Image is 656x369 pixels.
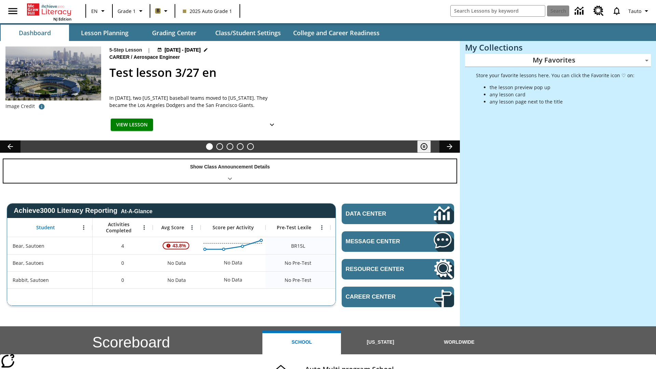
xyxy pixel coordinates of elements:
a: Notifications [608,2,626,20]
span: 43.8% [170,240,189,252]
img: Dodgers stadium. [5,46,101,100]
p: 5-Step Lesson [109,46,142,54]
div: No Data, Bear, Sautoes [153,254,201,271]
span: Bear, Sautoes [13,259,44,266]
div: 0, Bear, Sautoes [93,254,153,271]
button: Grading Center [140,25,208,41]
h3: My Collections [465,43,651,52]
p: Show Class Announcement Details [190,163,270,170]
div: 10 Lexile, ER, Based on the Lexile Reading measure, student is an Emerging Reader (ER) and will h... [330,237,395,254]
span: Message Center [346,238,413,245]
h2: Test lesson 3/27 en [109,64,452,81]
span: Aerospace Engineer [134,54,181,61]
button: Lesson carousel, Next [439,140,460,153]
span: Beginning reader 15 Lexile, Bear, Sautoen [291,242,305,249]
span: No Pre-Test, Rabbit, Sautoen [285,276,311,284]
button: Dashboard [1,25,69,41]
button: View Lesson [111,119,153,131]
div: At-A-Glance [121,207,152,215]
button: Class/Student Settings [210,25,286,41]
span: NJ Edition [53,16,71,22]
div: In [DATE], two [US_STATE] baseball teams moved to [US_STATE]. They became the Los Angeles Dodgers... [109,94,280,109]
span: Activities Completed [96,221,141,234]
a: Home [27,3,71,16]
span: Avg Score [161,224,184,231]
a: Message Center [342,231,454,252]
button: Profile/Settings [626,5,653,17]
a: Career Center [342,287,454,307]
div: No Data, Rabbit, Sautoen [330,271,395,288]
button: School [262,330,341,354]
div: No Data, Rabbit, Sautoen [220,273,246,287]
div: Pause [417,140,438,153]
a: Resource Center, Will open in new tab [589,2,608,20]
span: B [156,6,160,15]
div: No Data, Bear, Sautoes [220,256,246,270]
span: Resource Center [346,266,413,273]
span: In 1958, two New York baseball teams moved to California. They became the Los Angeles Dodgers and... [109,94,280,109]
span: Career [109,54,131,61]
li: any lesson card [490,91,634,98]
button: Boost Class color is light brown. Change class color [152,5,173,17]
span: No Pre-Test, Bear, Sautoes [285,259,311,266]
div: My Favorites [465,54,651,67]
button: Grade: Grade 1, Select a grade [115,5,148,17]
div: Show Class Announcement Details [3,159,456,183]
button: Slide 3 Cars of the Future? [227,143,233,150]
button: [US_STATE] [341,330,420,354]
button: Open Menu [317,222,327,233]
span: 4 [121,242,124,249]
button: Open Menu [79,222,89,233]
a: Resource Center, Will open in new tab [342,259,454,279]
span: Grade 1 [118,8,136,15]
button: Lesson Planning [70,25,139,41]
span: 2025 Auto Grade 1 [183,8,232,15]
div: 0, Rabbit, Sautoen [93,271,153,288]
span: Bear, Sautoen [13,242,44,249]
span: 0 [121,276,124,284]
button: Open side menu [3,1,23,21]
span: Tauto [628,8,641,15]
li: the lesson preview pop up [490,84,634,91]
span: Student [36,224,55,231]
span: Achieve3000 Literacy Reporting [14,207,152,215]
input: search field [451,5,545,16]
span: Score per Activity [213,224,254,231]
button: Slide 2 Ask the Scientist: Furry Friends [216,143,223,150]
button: Show Details [265,119,279,131]
button: Pause [417,140,431,153]
span: / [131,54,132,60]
span: Career Center [346,293,413,300]
button: Slide 5 Remembering Justice O'Connor [247,143,254,150]
span: Pre-Test Lexile [277,224,311,231]
span: No Data [164,256,189,270]
button: Open Menu [139,222,149,233]
span: EN [91,8,98,15]
p: Store your favorite lessons here. You can click the Favorite icon ♡ on: [476,72,634,79]
div: , 43.8%, Attention! This student's Average First Try Score of 43.8% is below 65%, Bear, Sautoen [153,237,201,254]
span: Data Center [346,210,410,217]
span: Rabbit, Sautoen [13,276,49,284]
span: 0 [121,259,124,266]
a: Data Center [571,2,589,20]
button: Worldwide [420,330,498,354]
div: 4, Bear, Sautoen [93,237,153,254]
button: Language: EN, Select a language [88,5,110,17]
button: Open Menu [187,222,197,233]
span: | [148,46,150,54]
div: No Data, Rabbit, Sautoen [153,271,201,288]
span: No Data [164,273,189,287]
li: any lesson page next to the title [490,98,634,105]
div: Home [27,2,71,22]
a: Data Center [342,204,454,224]
button: Slide 1 Test lesson 3/27 en [206,143,213,150]
p: Image Credit [5,103,35,110]
button: Aug 24 - Aug 24 Choose Dates [156,46,210,54]
button: Image credit: David Sucsy/E+/Getty Images [35,100,49,113]
button: Slide 4 Pre-release lesson [237,143,244,150]
div: No Data, Bear, Sautoes [330,254,395,271]
span: [DATE] - [DATE] [165,46,201,54]
button: College and Career Readiness [288,25,385,41]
